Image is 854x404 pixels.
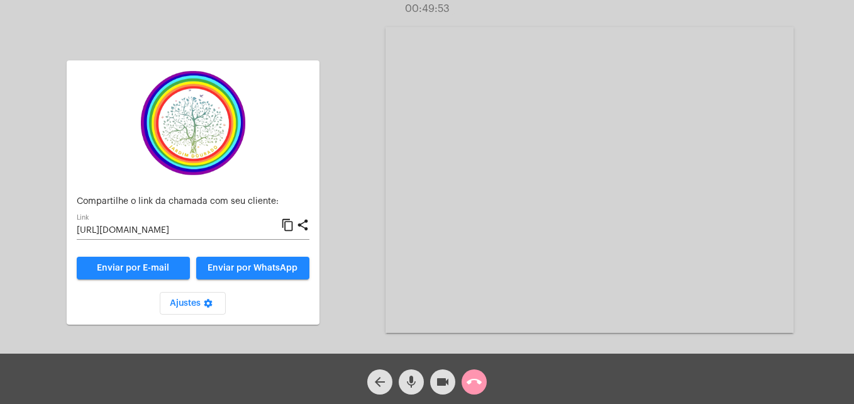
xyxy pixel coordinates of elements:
button: Enviar por WhatsApp [196,257,309,279]
mat-icon: videocam [435,374,450,390]
span: Enviar por WhatsApp [208,264,297,272]
p: Compartilhe o link da chamada com seu cliente: [77,197,309,206]
mat-icon: mic [404,374,419,390]
span: Ajustes [170,299,216,308]
mat-icon: content_copy [281,218,294,233]
span: Enviar por E-mail [97,264,169,272]
mat-icon: arrow_back [372,374,387,390]
mat-icon: settings [201,298,216,313]
a: Enviar por E-mail [77,257,190,279]
button: Ajustes [160,292,226,315]
mat-icon: share [296,218,309,233]
span: 00:49:53 [405,4,450,14]
img: c337f8d0-2252-6d55-8527-ab50248c0d14.png [130,70,256,176]
mat-icon: call_end [467,374,482,390]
